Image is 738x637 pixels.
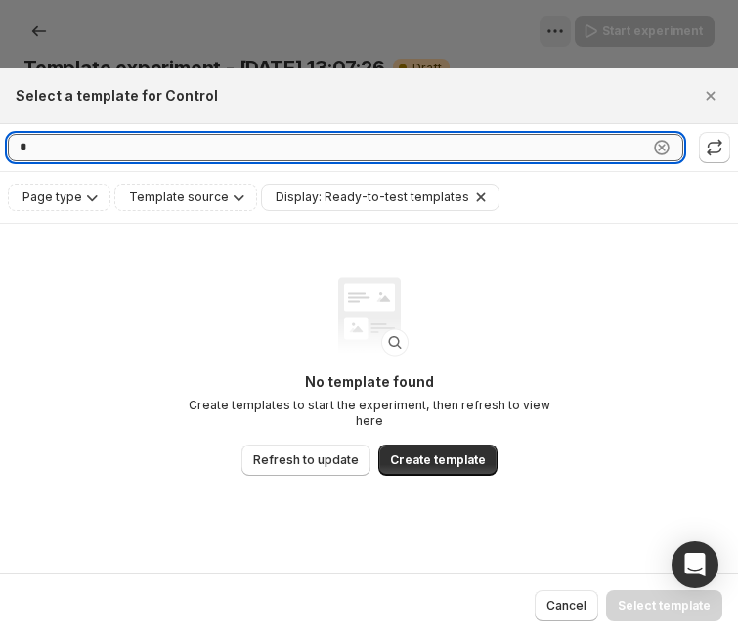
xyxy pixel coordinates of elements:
span: Display: Ready-to-test templates [276,190,469,205]
button: Cancel [535,590,598,621]
button: Create template [378,445,498,476]
button: Display: Ready-to-test templates [262,185,471,210]
button: Close [695,80,726,111]
button: Refresh to update [241,445,370,476]
span: Create template [390,452,486,468]
span: Cancel [546,598,586,614]
div: Open Intercom Messenger [672,541,718,588]
p: Create templates to start the experiment, then refresh to view here [174,398,565,429]
p: No template found [174,372,565,392]
span: Refresh to update [253,452,359,468]
button: Template source [115,185,256,210]
h2: Select a template for Control [16,86,218,106]
span: Page type [22,190,82,205]
button: Clear [471,185,491,210]
button: Clear [652,138,672,157]
button: Page type [9,185,109,210]
span: Template source [129,190,229,205]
